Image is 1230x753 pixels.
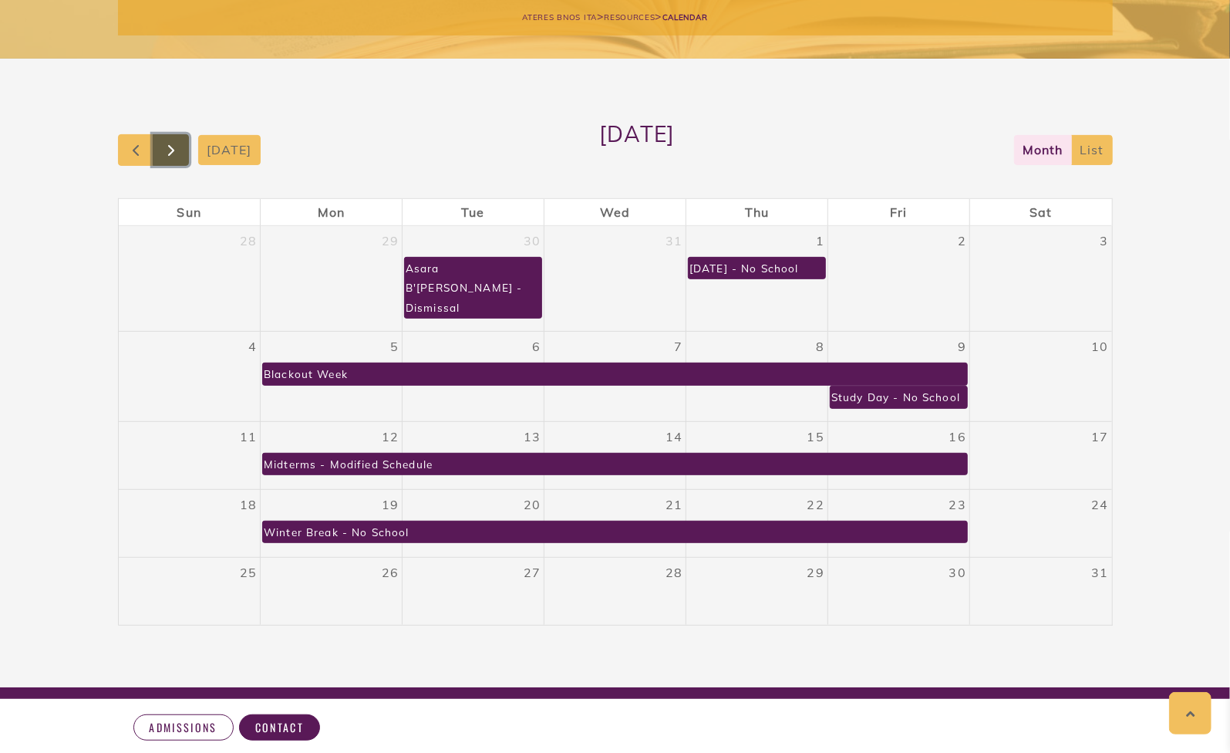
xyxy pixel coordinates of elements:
td: January 31, 2026 [970,557,1112,625]
td: January 19, 2026 [261,489,403,557]
td: January 15, 2026 [686,421,828,489]
a: January 28, 2026 [662,558,686,587]
td: January 6, 2026 [403,332,544,421]
td: January 10, 2026 [970,332,1112,421]
td: December 28, 2025 [119,226,261,332]
span: Admissions [150,721,217,734]
div: Midterms - Modified Schedule [263,454,433,474]
td: January 27, 2026 [403,557,544,625]
td: January 13, 2026 [403,421,544,489]
a: January 21, 2026 [662,490,686,519]
a: Friday [887,199,910,225]
a: January 16, 2026 [946,422,969,451]
a: December 28, 2025 [237,226,260,255]
a: January 27, 2026 [521,558,544,587]
a: January 12, 2026 [379,422,402,451]
a: January 7, 2026 [671,332,686,361]
a: Thursday [742,199,772,225]
a: January 8, 2026 [813,332,827,361]
td: January 2, 2026 [828,226,970,332]
td: January 16, 2026 [828,421,970,489]
a: Tuesday [458,199,487,225]
a: January 30, 2026 [946,558,969,587]
td: January 29, 2026 [686,557,828,625]
td: January 11, 2026 [119,421,261,489]
button: month [1014,135,1072,165]
a: January 5, 2026 [387,332,402,361]
td: January 21, 2026 [544,489,686,557]
td: January 3, 2026 [970,226,1112,332]
a: December 31, 2025 [662,226,686,255]
button: list [1071,135,1113,165]
a: January 26, 2026 [379,558,402,587]
td: January 14, 2026 [544,421,686,489]
td: January 20, 2026 [403,489,544,557]
a: Asara B'[PERSON_NAME] - Dismissal [404,257,542,319]
td: January 24, 2026 [970,489,1112,557]
div: Asara B'[PERSON_NAME] - Dismissal [405,258,541,318]
div: Winter Break - No School [263,522,410,542]
span: Resources [604,12,655,22]
div: Study Day - No School [831,387,961,407]
a: December 30, 2025 [521,226,544,255]
a: Resources [604,9,655,23]
a: Blackout Week [262,363,968,385]
button: Next month [153,134,189,166]
td: January 23, 2026 [828,489,970,557]
td: December 29, 2025 [261,226,403,332]
div: [DATE] - No School [689,258,800,279]
td: January 12, 2026 [261,421,403,489]
a: January 13, 2026 [521,422,544,451]
a: [DATE] - No School [688,257,826,279]
a: January 10, 2026 [1088,332,1111,361]
td: December 31, 2025 [544,226,686,332]
td: January 7, 2026 [544,332,686,421]
span: Contact [255,721,304,734]
td: January 22, 2026 [686,489,828,557]
a: Sunday [174,199,204,225]
span: Ateres Bnos Ita [522,12,597,22]
a: January 11, 2026 [237,422,260,451]
a: January 17, 2026 [1088,422,1111,451]
h2: [DATE] [599,120,676,179]
a: January 24, 2026 [1088,490,1111,519]
a: January 9, 2026 [955,332,969,361]
a: January 15, 2026 [804,422,827,451]
a: Midterms - Modified Schedule [262,453,968,475]
div: Blackout Week [263,363,349,384]
a: January 3, 2026 [1097,226,1111,255]
a: January 18, 2026 [237,490,260,519]
td: December 30, 2025 [403,226,544,332]
a: Wednesday [597,199,633,225]
a: January 23, 2026 [946,490,969,519]
a: Ateres Bnos Ita [522,9,597,23]
a: January 1, 2026 [813,226,827,255]
td: January 4, 2026 [119,332,261,421]
a: Monday [315,199,348,225]
a: January 4, 2026 [245,332,260,361]
td: January 17, 2026 [970,421,1112,489]
td: January 26, 2026 [261,557,403,625]
td: January 28, 2026 [544,557,686,625]
button: Previous month [118,134,154,166]
a: January 6, 2026 [529,332,544,361]
a: December 29, 2025 [379,226,402,255]
span: Calendar [662,12,708,22]
td: January 30, 2026 [828,557,970,625]
button: [DATE] [198,135,261,165]
td: January 18, 2026 [119,489,261,557]
a: January 14, 2026 [662,422,686,451]
a: January 2, 2026 [955,226,969,255]
a: Study Day - No School [830,386,968,408]
a: Saturday [1026,199,1055,225]
a: January 20, 2026 [521,490,544,519]
td: January 9, 2026 [828,332,970,421]
a: Winter Break - No School [262,521,968,543]
a: January 31, 2026 [1088,558,1111,587]
td: January 25, 2026 [119,557,261,625]
a: Contact [239,714,320,741]
td: January 1, 2026 [686,226,828,332]
td: January 5, 2026 [261,332,403,421]
a: January 25, 2026 [237,558,260,587]
td: January 8, 2026 [686,332,828,421]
